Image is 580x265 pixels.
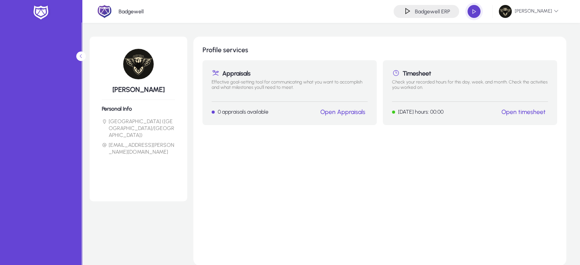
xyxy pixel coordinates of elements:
[212,79,368,95] p: Effective goal-setting tool for communicating what you want to accomplish and what milestones you...
[123,49,154,79] img: 77.jpg
[398,109,443,115] p: [DATE] hours: 00:00
[97,4,112,19] img: 2.png
[392,79,548,95] p: Check your recorded hours for this day, week, and month. Check the activities you worked on.
[102,85,175,94] h5: [PERSON_NAME]
[212,69,368,77] h1: Appraisals
[102,106,175,112] h6: Personal Info
[218,109,268,115] p: 0 appraisals available
[499,5,512,18] img: 77.jpg
[415,8,450,15] h4: Badgewell ERP
[202,46,557,54] h1: Profile services
[493,5,565,18] button: [PERSON_NAME]
[501,108,546,116] a: Open timesheet
[119,8,144,15] p: Badgewell
[392,69,548,77] h1: Timesheet
[499,5,559,18] span: [PERSON_NAME]
[102,142,175,156] li: [EMAIL_ADDRESS][PERSON_NAME][DOMAIN_NAME]
[499,108,548,116] button: Open timesheet
[102,118,175,139] li: [GEOGRAPHIC_DATA] ([GEOGRAPHIC_DATA]/[GEOGRAPHIC_DATA])
[318,108,368,116] button: Open Appraisals
[320,108,365,116] a: Open Appraisals
[31,5,50,21] img: white-logo.png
